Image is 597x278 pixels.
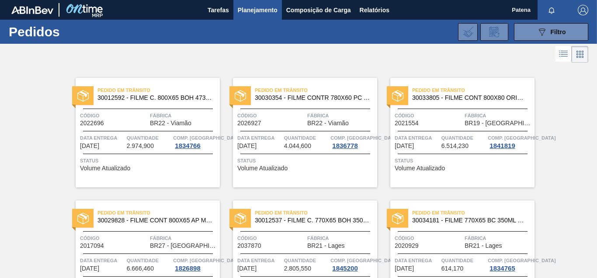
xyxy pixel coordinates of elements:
[62,78,220,187] a: statusPedido em Trânsito30012592 - FILME C. 800X65 BOH 473ML C12 429Código2022696FábricaBR22 - Vi...
[237,256,282,265] span: Data entrega
[465,120,532,127] span: BR19 - Nova Rio
[237,165,288,172] span: Volume Atualizado
[77,213,89,224] img: status
[80,134,125,142] span: Data entrega
[80,234,148,243] span: Código
[80,156,218,165] span: Status
[392,90,403,102] img: status
[237,143,257,149] span: 25/09/2025
[97,208,220,217] span: Pedido em Trânsito
[237,265,257,272] span: 28/09/2025
[173,265,202,272] div: 1826898
[330,134,375,149] a: Comp. [GEOGRAPHIC_DATA]1836778
[220,78,377,187] a: statusPedido em Trânsito30030354 - FILME CONTR 780X60 PC LT350 NIV24Código2026927FábricaBR22 - Vi...
[330,256,398,265] span: Comp. Carga
[173,134,241,142] span: Comp. Carga
[412,208,535,217] span: Pedido em Trânsito
[235,213,246,224] img: status
[237,111,305,120] span: Código
[330,142,359,149] div: 1836778
[237,120,261,127] span: 2026927
[238,5,278,15] span: Planejamento
[412,217,528,224] span: 30034181 - FILME 770X65 BC 350ML MP C12
[255,95,370,101] span: 30030354 - FILME CONTR 780X60 PC LT350 NIV24
[173,256,218,272] a: Comp. [GEOGRAPHIC_DATA]1826898
[255,217,370,224] span: 30012537 - FILME C. 770X65 BOH 350ML C12 429
[307,243,345,249] span: BR21 - Lages
[127,256,171,265] span: Quantidade
[441,134,486,142] span: Quantidade
[360,5,389,15] span: Relatórios
[173,256,241,265] span: Comp. Carga
[150,120,191,127] span: BR22 - Viamão
[458,23,478,41] div: Importar Negociações dos Pedidos
[127,143,154,149] span: 2.974,900
[488,256,555,265] span: Comp. Carga
[330,256,375,272] a: Comp. [GEOGRAPHIC_DATA]1845200
[488,134,555,142] span: Comp. Carga
[392,213,403,224] img: status
[330,134,398,142] span: Comp. Carga
[80,256,125,265] span: Data entrega
[395,243,419,249] span: 2020929
[80,111,148,120] span: Código
[11,6,53,14] img: TNhmsLtSVTkK8tSr43FrP2fwEKptu5GPRR3wAAAABJRU5ErkJggg==
[235,90,246,102] img: status
[150,243,218,249] span: BR27 - Nova Minas
[377,78,535,187] a: statusPedido em Trânsito30033805 - FILME CONT 800X80 ORIG 473 MP C12 429Código2021554FábricaBR19 ...
[80,265,99,272] span: 27/09/2025
[578,5,588,15] img: Logout
[551,28,566,35] span: Filtro
[538,4,566,16] button: Notificações
[284,143,311,149] span: 4.044,600
[237,243,261,249] span: 2037870
[465,111,532,120] span: Fábrica
[465,243,502,249] span: BR21 - Lages
[395,111,462,120] span: Código
[514,23,588,41] button: Filtro
[330,265,359,272] div: 1845200
[97,86,220,95] span: Pedido em Trânsito
[237,156,375,165] span: Status
[488,134,532,149] a: Comp. [GEOGRAPHIC_DATA]1841819
[395,165,445,172] span: Volume Atualizado
[97,95,213,101] span: 30012592 - FILME C. 800X65 BOH 473ML C12 429
[441,265,464,272] span: 614,170
[307,234,375,243] span: Fábrica
[237,134,282,142] span: Data entrega
[465,234,532,243] span: Fábrica
[284,134,329,142] span: Quantidade
[9,27,131,37] h1: Pedidos
[284,265,311,272] span: 2.805,550
[488,256,532,272] a: Comp. [GEOGRAPHIC_DATA]1834765
[80,120,104,127] span: 2022696
[395,134,439,142] span: Data entrega
[150,234,218,243] span: Fábrica
[255,208,377,217] span: Pedido em Trânsito
[441,143,469,149] span: 6.514,230
[412,95,528,101] span: 30033805 - FILME CONT 800X80 ORIG 473 MP C12 429
[173,142,202,149] div: 1834766
[80,143,99,149] span: 25/09/2025
[286,5,351,15] span: Composição de Carga
[80,243,104,249] span: 2017094
[488,265,517,272] div: 1834765
[208,5,229,15] span: Tarefas
[395,156,532,165] span: Status
[307,120,349,127] span: BR22 - Viamão
[395,256,439,265] span: Data entrega
[173,134,218,149] a: Comp. [GEOGRAPHIC_DATA]1834766
[488,142,517,149] div: 1841819
[395,234,462,243] span: Código
[395,143,414,149] span: 26/09/2025
[480,23,508,41] div: Solicitação de Revisão de Pedidos
[555,46,572,63] div: Visão em Lista
[97,217,213,224] span: 30029828 - FILME CONT 800X65 AP MP 473 C12 429
[77,90,89,102] img: status
[307,111,375,120] span: Fábrica
[127,265,154,272] span: 6.666,460
[237,234,305,243] span: Código
[441,256,486,265] span: Quantidade
[80,165,130,172] span: Volume Atualizado
[395,120,419,127] span: 2021554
